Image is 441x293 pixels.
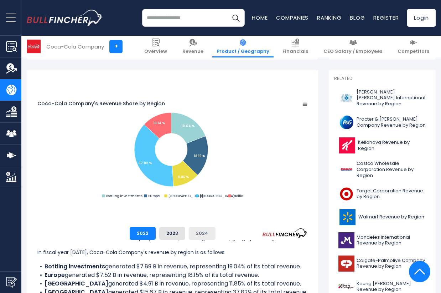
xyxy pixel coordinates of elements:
a: Financials [278,36,312,57]
a: [PERSON_NAME] [PERSON_NAME] International Revenue by Region [334,87,430,109]
text: Pacific [232,194,243,198]
text: 37.82 % [139,161,152,165]
span: Target Corporation Revenue by Region [357,188,426,200]
p: In fiscal year [DATE], Coca-Cola Company's revenue by region is as follows: [37,248,307,257]
a: Procter & [PERSON_NAME] Company Revenue by Region [334,112,430,132]
img: WMT logo [338,209,356,225]
button: Search [227,9,245,27]
svg: Coca-Cola Company's Revenue Share by Region [37,79,307,221]
img: K logo [338,137,356,153]
img: KO logo [27,40,41,53]
li: generated $7.52 B in revenue, representing 18.15% of its total revenue. [37,271,307,279]
span: Colgate-Palmolive Company Revenue by Region [357,258,426,270]
span: Product / Geography [217,49,269,55]
text: 13.14 % [153,121,165,125]
span: Overview [144,49,167,55]
button: 2024 [189,227,216,240]
text: [GEOGRAPHIC_DATA] [168,194,203,198]
text: 19.04 % [181,123,195,128]
a: Overview [140,36,171,57]
a: Go to homepage [27,10,103,26]
span: Keurig [PERSON_NAME] Revenue by Region [357,281,426,293]
img: bullfincher logo [27,10,103,26]
b: [GEOGRAPHIC_DATA] [45,279,108,288]
img: PG logo [338,114,354,130]
b: Europe [45,271,65,279]
a: Competitors [393,36,434,57]
a: CEO Salary / Employees [319,36,386,57]
span: Competitors [398,49,429,55]
b: Bottling investments [45,262,105,271]
a: Home [252,14,268,21]
text: 11.85 % [177,175,189,180]
a: Walmart Revenue by Region [334,207,430,227]
a: Register [373,14,399,21]
text: 18.15 % [194,153,206,158]
div: Coca-Cola Company [46,42,104,51]
span: Financials [282,49,308,55]
a: Product / Geography [212,36,274,57]
tspan: Coca-Cola Company's Revenue Share by Region [37,100,165,107]
img: CL logo [338,256,354,272]
text: Bottling investments [106,194,142,198]
span: CEO Salary / Employees [323,49,382,55]
span: Kellanova Revenue by Region [358,140,426,152]
img: COST logo [338,162,354,178]
a: Companies [276,14,308,21]
a: Login [407,9,436,27]
img: TGT logo [338,186,354,202]
li: generated $4.91 B in revenue, representing 11.85% of its total revenue. [37,279,307,288]
p: Related [334,76,430,82]
span: Mondelez International Revenue by Region [357,234,426,247]
a: Revenue [178,36,208,57]
a: Mondelez International Revenue by Region [334,231,430,250]
span: Revenue [182,49,203,55]
img: MDLZ logo [338,232,354,248]
button: 2022 [130,227,156,240]
a: Colgate-Palmolive Company Revenue by Region [334,254,430,273]
a: Kellanova Revenue by Region [334,136,430,155]
button: 2023 [159,227,185,240]
a: + [109,40,123,53]
img: PM logo [338,90,354,106]
text: [GEOGRAPHIC_DATA] [200,194,234,198]
text: Europe [148,194,160,198]
span: Costco Wholesale Corporation Revenue by Region [357,161,426,179]
li: generated $7.89 B in revenue, representing 19.04% of its total revenue. [37,262,307,271]
a: Ranking [317,14,341,21]
a: Costco Wholesale Corporation Revenue by Region [334,159,430,181]
span: Procter & [PERSON_NAME] Company Revenue by Region [357,116,426,128]
a: Blog [350,14,365,21]
span: Walmart Revenue by Region [358,214,424,220]
span: [PERSON_NAME] [PERSON_NAME] International Revenue by Region [357,89,426,107]
a: Target Corporation Revenue by Region [334,184,430,204]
